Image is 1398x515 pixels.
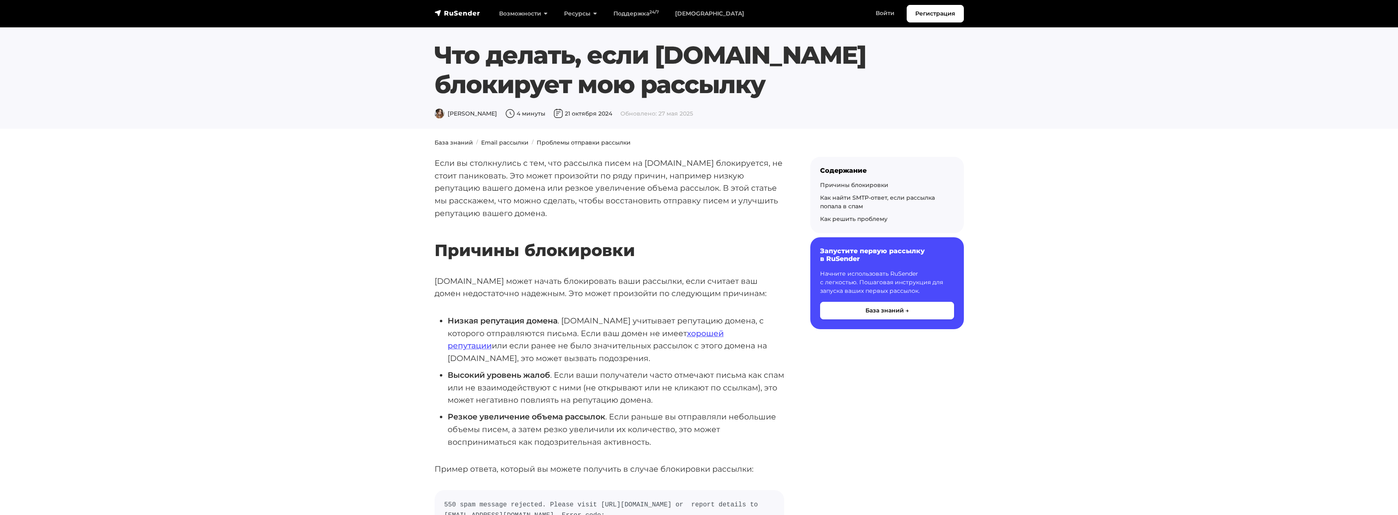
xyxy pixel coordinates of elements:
a: Войти [867,5,903,22]
li: . Если раньше вы отправляли небольшие объемы писем, а затем резко увеличили их количество, это мо... [448,410,784,448]
p: Если вы столкнулись с тем, что рассылка писем на [DOMAIN_NAME] блокируется, не стоит паниковать. ... [435,157,784,220]
button: База знаний → [820,302,954,319]
a: Как решить проблему [820,215,887,223]
p: Начните использовать RuSender с легкостью. Пошаговая инструкция для запуска ваших первых рассылок. [820,270,954,295]
h6: Запустите первую рассылку в RuSender [820,247,954,263]
img: Время чтения [505,109,515,118]
div: Содержание [820,167,954,174]
nav: breadcrumb [430,138,969,147]
a: Причины блокировки [820,181,888,189]
img: RuSender [435,9,480,17]
a: Запустите первую рассылку в RuSender Начните использовать RuSender с легкостью. Пошаговая инструк... [810,237,964,329]
a: Как найти SMTP-ответ, если рассылка попала в спам [820,194,935,210]
span: [PERSON_NAME] [435,110,497,117]
h1: Что делать, если [DOMAIN_NAME] блокирует мою рассылку [435,40,964,99]
a: Поддержка24/7 [605,5,667,22]
span: 21 октября 2024 [553,110,612,117]
span: Обновлено: 27 мая 2025 [620,110,693,117]
a: Email рассылки [481,139,528,146]
h2: Причины блокировки [435,216,784,260]
span: 4 минуты [505,110,545,117]
li: . [DOMAIN_NAME] учитывает репутацию домена, с которого отправляются письма. Если ваш домен не име... [448,314,784,365]
a: Ресурсы [556,5,605,22]
a: [DEMOGRAPHIC_DATA] [667,5,752,22]
li: . Если ваши получатели часто отмечают письма как спам или не взаимодействуют с ними (не открывают... [448,369,784,406]
strong: Высокий уровень жалоб [448,370,550,380]
p: [DOMAIN_NAME] может начать блокировать ваши рассылки, если считает ваш домен недостаточно надежны... [435,275,784,300]
sup: 24/7 [649,9,659,15]
a: База знаний [435,139,473,146]
img: Дата публикации [553,109,563,118]
a: Проблемы отправки рассылки [537,139,631,146]
a: Регистрация [907,5,964,22]
a: Возможности [491,5,556,22]
strong: Резкое увеличение объема рассылок [448,412,605,421]
strong: Низкая репутация домена [448,316,557,325]
p: Пример ответа, который вы можете получить в случае блокировки рассылки: [435,463,784,475]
